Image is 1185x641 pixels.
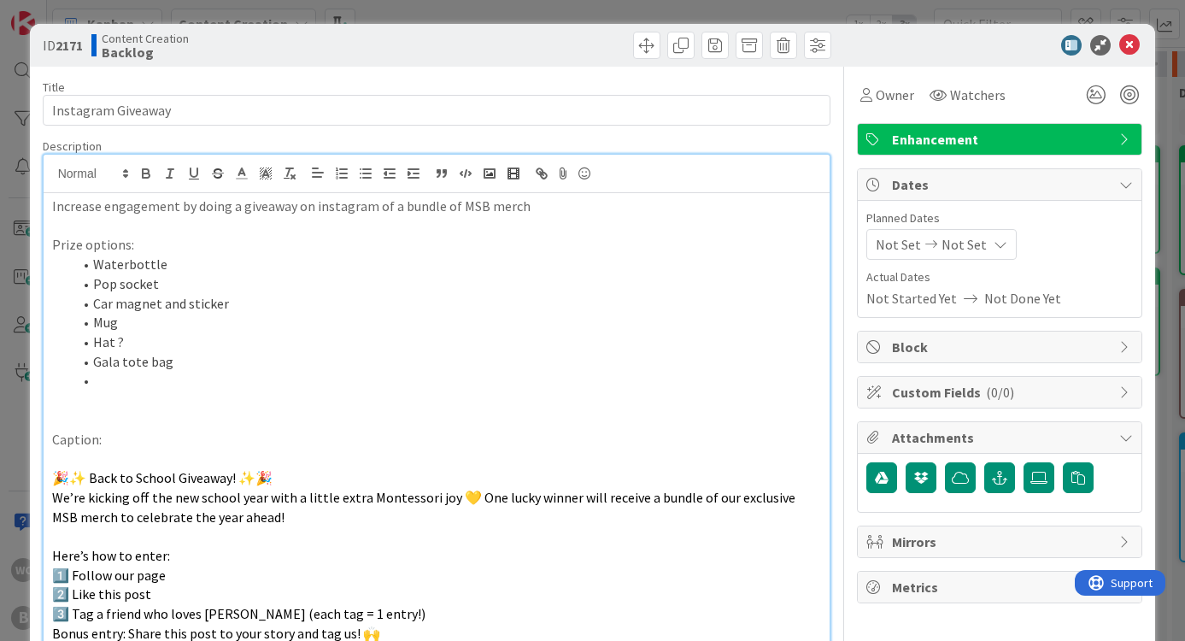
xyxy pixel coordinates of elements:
li: Car magnet and sticker [73,294,822,314]
li: Hat ? [73,332,822,352]
span: Content Creation [102,32,189,45]
span: Metrics [892,577,1111,597]
span: Not Done Yet [984,288,1061,309]
span: Actual Dates [866,268,1133,286]
span: 3️⃣ Tag a friend who loves [PERSON_NAME] (each tag = 1 entry!) [52,605,425,622]
p: Prize options: [52,235,822,255]
span: Attachments [892,427,1111,448]
span: Owner [876,85,914,105]
span: Planned Dates [866,209,1133,227]
li: Pop socket [73,274,822,294]
span: Custom Fields [892,382,1111,403]
p: Increase engagement by doing a giveaway on instagram of a bundle of MSB merch [52,197,822,216]
span: Here’s how to enter: [52,547,170,564]
span: Not Set [942,234,987,255]
span: 🎉✨ Back to School Giveaway! ✨🎉 [52,469,273,486]
b: Backlog [102,45,189,59]
span: ID [43,35,83,56]
li: Gala tote bag [73,352,822,372]
li: Mug [73,313,822,332]
span: Mirrors [892,532,1111,552]
input: type card name here... [43,95,831,126]
span: Enhancement [892,129,1111,150]
span: 2️⃣ Like this post [52,585,151,603]
span: Block [892,337,1111,357]
label: Title [43,79,65,95]
span: Watchers [950,85,1006,105]
span: Support [36,3,78,23]
span: 1️⃣ Follow our page [52,567,166,584]
span: ( 0/0 ) [986,384,1014,401]
span: Not Started Yet [866,288,957,309]
li: Waterbottle [73,255,822,274]
span: Description [43,138,102,154]
span: Dates [892,174,1111,195]
span: Not Set [876,234,921,255]
b: 2171 [56,37,83,54]
span: We’re kicking off the new school year with a little extra Montessori joy 💛 One lucky winner will ... [52,489,798,526]
p: Caption: [52,430,822,450]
